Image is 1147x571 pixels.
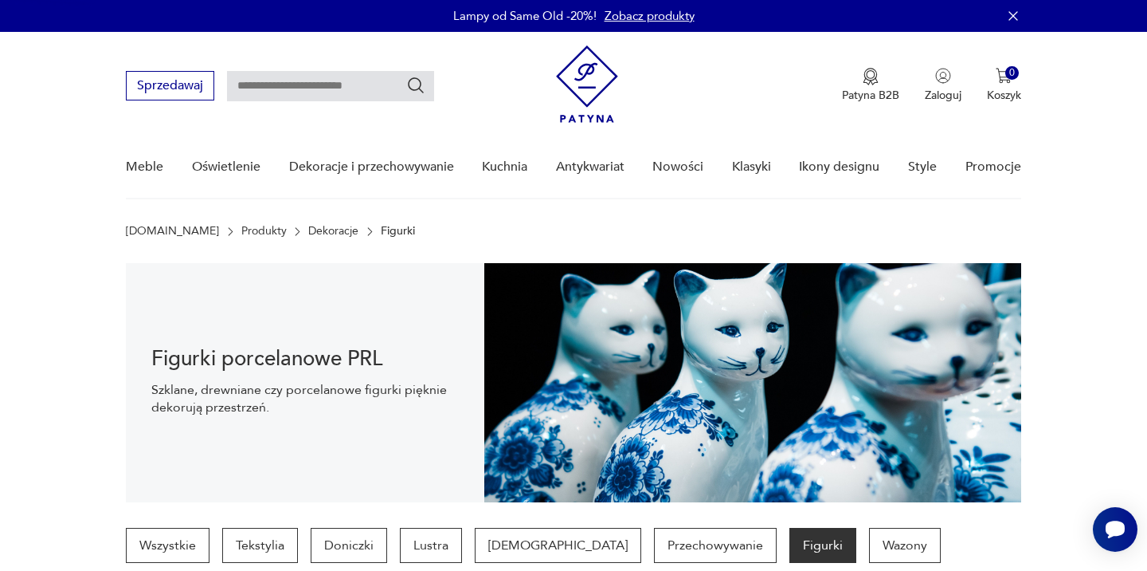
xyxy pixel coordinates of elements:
img: Ikonka użytkownika [935,68,951,84]
a: Promocje [965,136,1021,198]
p: Lampy od Same Old -20%! [453,8,597,24]
img: Ikona koszyka [996,68,1012,84]
h1: Figurki porcelanowe PRL [151,349,458,368]
a: Nowości [652,136,703,198]
a: Doniczki [311,528,387,563]
a: Ikona medaluPatyna B2B [842,68,899,103]
button: Szukaj [406,76,425,95]
a: Ikony designu [799,136,879,198]
p: Koszyk [987,88,1021,103]
button: Patyna B2B [842,68,899,103]
a: Sprzedawaj [126,81,214,93]
p: Figurki [381,225,415,238]
button: Zaloguj [925,68,961,103]
a: Zobacz produkty [605,8,695,24]
button: Sprzedawaj [126,71,214,100]
a: Kuchnia [482,136,527,198]
a: Wszystkie [126,528,209,563]
a: Lustra [400,528,462,563]
a: Dekoracje i przechowywanie [289,136,454,198]
a: Meble [126,136,163,198]
a: Wazony [869,528,941,563]
a: Tekstylia [222,528,298,563]
img: Ikona medalu [863,68,879,85]
a: [DOMAIN_NAME] [126,225,219,238]
p: Szklane, drewniane czy porcelanowe figurki pięknie dekorują przestrzeń. [151,381,458,416]
a: [DEMOGRAPHIC_DATA] [475,528,641,563]
a: Figurki [789,528,856,563]
button: 0Koszyk [987,68,1021,103]
img: Patyna - sklep z meblami i dekoracjami vintage [556,45,618,123]
a: Style [908,136,937,198]
p: Patyna B2B [842,88,899,103]
a: Produkty [241,225,287,238]
a: Przechowywanie [654,528,777,563]
a: Antykwariat [556,136,624,198]
img: Figurki vintage [484,263,1021,502]
iframe: Smartsupp widget button [1093,507,1137,552]
p: Zaloguj [925,88,961,103]
a: Oświetlenie [192,136,260,198]
a: Klasyki [732,136,771,198]
a: Dekoracje [308,225,358,238]
div: 0 [1005,66,1019,80]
